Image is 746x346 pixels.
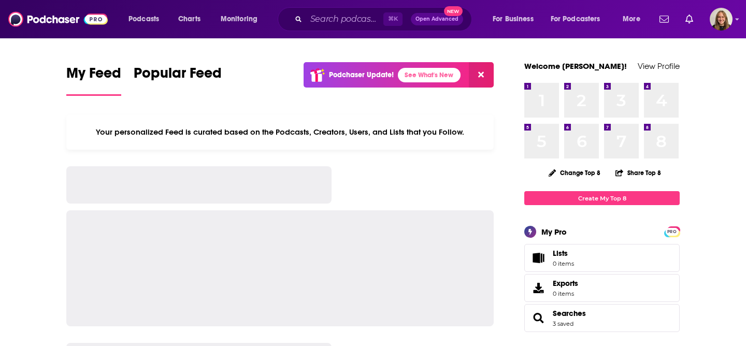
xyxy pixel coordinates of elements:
a: Popular Feed [134,64,222,96]
span: Lists [528,251,549,265]
span: Podcasts [128,12,159,26]
span: My Feed [66,64,121,88]
div: My Pro [541,227,567,237]
a: 3 saved [553,320,573,327]
span: New [444,6,463,16]
span: Exports [553,279,578,288]
button: open menu [121,11,173,27]
p: Podchaser Update! [329,70,394,79]
span: ⌘ K [383,12,403,26]
a: Lists [524,244,680,272]
span: More [623,12,640,26]
input: Search podcasts, credits, & more... [306,11,383,27]
div: Search podcasts, credits, & more... [288,7,482,31]
a: PRO [666,227,678,235]
span: Exports [528,281,549,295]
span: Popular Feed [134,64,222,88]
button: open menu [615,11,653,27]
span: 0 items [553,260,574,267]
img: User Profile [710,8,733,31]
img: Podchaser - Follow, Share and Rate Podcasts [8,9,108,29]
a: Searches [553,309,586,318]
span: Lists [553,249,568,258]
a: My Feed [66,64,121,96]
div: Your personalized Feed is curated based on the Podcasts, Creators, Users, and Lists that you Follow. [66,114,494,150]
span: Open Advanced [415,17,458,22]
span: Searches [524,304,680,332]
span: PRO [666,228,678,236]
a: Exports [524,274,680,302]
span: For Business [493,12,534,26]
a: Show notifications dropdown [655,10,673,28]
button: Show profile menu [710,8,733,31]
a: See What's New [398,68,461,82]
a: Searches [528,311,549,325]
button: Share Top 8 [615,163,662,183]
a: Welcome [PERSON_NAME]! [524,61,627,71]
a: Create My Top 8 [524,191,680,205]
span: Logged in as ewalper [710,8,733,31]
button: open menu [213,11,271,27]
button: open menu [544,11,615,27]
span: Charts [178,12,200,26]
span: For Podcasters [551,12,600,26]
a: Show notifications dropdown [681,10,697,28]
span: 0 items [553,290,578,297]
span: Monitoring [221,12,257,26]
a: Charts [171,11,207,27]
button: Open AdvancedNew [411,13,463,25]
button: open menu [485,11,547,27]
span: Lists [553,249,574,258]
a: View Profile [638,61,680,71]
button: Change Top 8 [542,166,607,179]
